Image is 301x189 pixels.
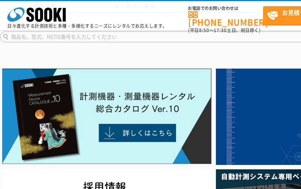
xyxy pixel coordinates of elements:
img: Catalog Ver10 [2,69,212,165]
span: 17:30 [214,27,227,34]
span: (平日 ～ 土日、祝日除く) [188,27,260,34]
p: 日々進化する計測技術と多種・多様化するニーズにレンタルでお応えします。 [7,24,167,28]
span: 8:50 [199,27,209,34]
span: お電話でのお問い合わせは [188,6,263,11]
a: [PHONE_NUMBER] [188,11,263,26]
